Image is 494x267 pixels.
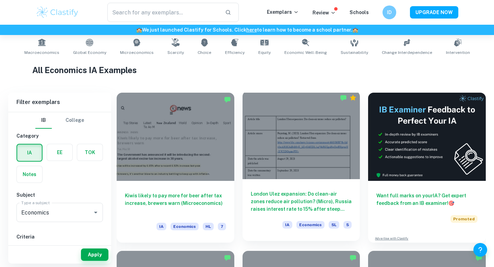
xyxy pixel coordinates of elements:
img: Clastify logo [36,5,79,19]
span: Economics [170,223,199,230]
button: IA [17,144,42,161]
a: Want full marks on yourIA? Get expert feedback from an IB examiner!PromotedAdvertise with Clastify [368,93,486,243]
span: 🏫 [352,27,358,33]
a: London Ulez expansion: Do clean-air zones reduce air pollution? (Micro), Russia raises interest r... [243,93,360,243]
span: Economic Well-Being [284,49,327,56]
label: Type a subject [21,200,50,206]
img: Marked [224,96,231,103]
button: TOK [77,144,103,161]
span: Microeconomics [120,49,154,56]
span: IA [282,221,292,229]
a: Schools [350,10,369,15]
img: Marked [475,254,482,261]
span: Intervention [446,49,470,56]
div: Filter type choice [35,112,84,129]
h6: London Ulez expansion: Do clean-air zones reduce air pollution? (Micro), Russia raises interest r... [251,190,352,213]
button: College [66,112,84,129]
span: 7 [218,223,226,230]
h6: We just launched Clastify for Schools. Click to learn how to become a school partner. [1,26,493,34]
span: Change Interdependence [382,49,432,56]
button: IB [35,112,52,129]
p: Exemplars [267,8,299,16]
span: 🏫 [136,27,142,33]
img: Marked [340,94,347,101]
a: Advertise with Clastify [375,236,408,241]
button: EE [47,144,72,161]
img: Thumbnail [368,93,486,181]
h6: Criteria [16,233,103,241]
button: UPGRADE NOW [410,6,458,19]
span: Promoted [450,215,478,223]
span: IA [156,223,166,230]
button: Help and Feedback [473,243,487,257]
span: SL [329,221,339,229]
span: Global Economy [73,49,106,56]
p: Review [313,9,336,16]
h6: Subject [16,191,103,199]
h6: ID [386,9,393,16]
span: Efficiency [225,49,245,56]
span: Choice [198,49,211,56]
h6: Filter exemplars [8,93,111,112]
span: 🎯 [448,200,454,206]
h6: Kiwis likely to pay more for beer after tax increase, brewers warn (Microeconomics) [125,192,226,214]
input: Search for any exemplars... [107,3,220,22]
h6: Category [16,132,103,140]
img: Marked [224,254,231,261]
span: Scarcity [167,49,184,56]
img: Marked [350,254,356,261]
span: Equity [258,49,271,56]
div: Premium [350,94,356,101]
button: Open [91,208,101,217]
button: ID [383,5,396,19]
a: Kiwis likely to pay more for beer after tax increase, brewers warn (Microeconomics)IAEconomicsHL7 [117,93,234,243]
span: Sustainability [341,49,368,56]
a: here [246,27,257,33]
h1: All Economics IA Examples [32,64,462,76]
span: Economics [296,221,325,229]
h6: Want full marks on your IA ? Get expert feedback from an IB examiner! [376,192,478,207]
span: 5 [343,221,352,229]
button: Notes [17,166,42,183]
button: Apply [81,248,108,261]
span: HL [203,223,214,230]
span: Macroeconomics [24,49,59,56]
